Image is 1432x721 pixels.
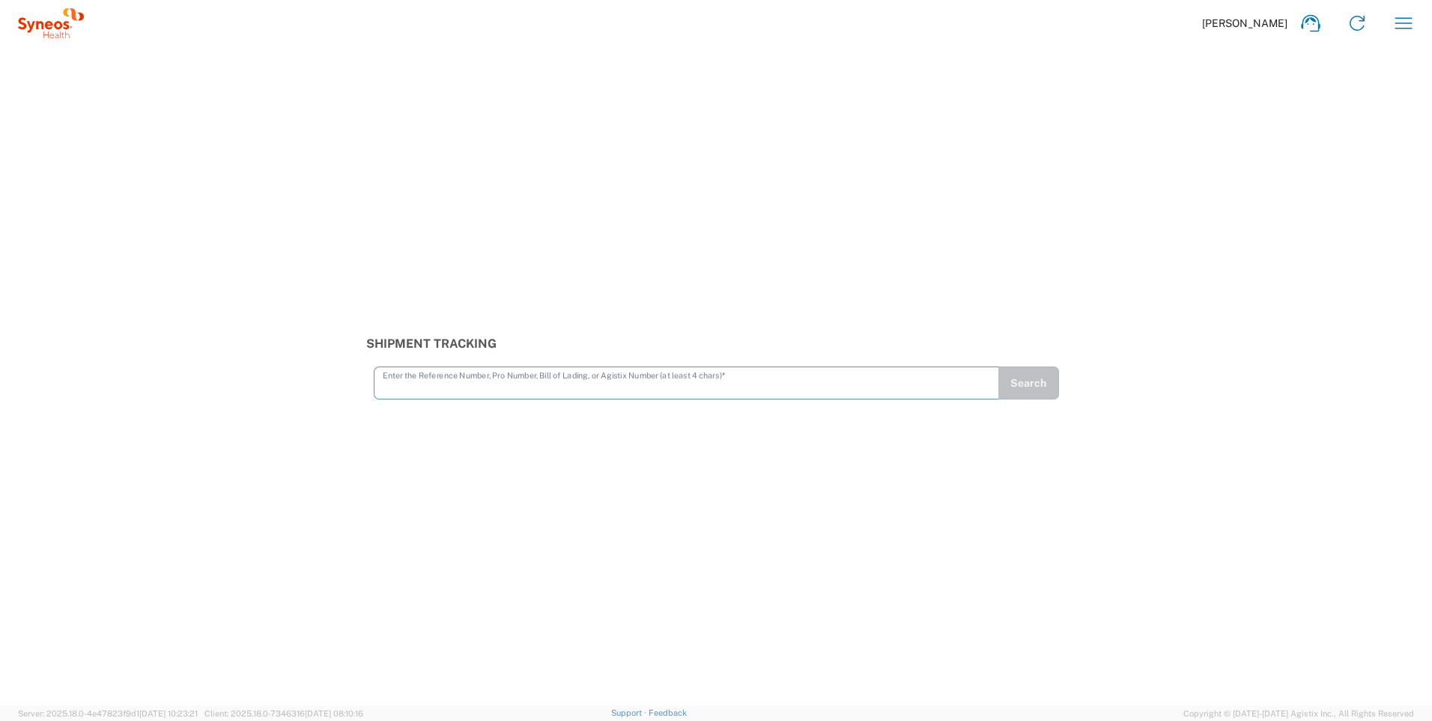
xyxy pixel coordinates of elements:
[1183,707,1414,720] span: Copyright © [DATE]-[DATE] Agistix Inc., All Rights Reserved
[1202,16,1287,30] span: [PERSON_NAME]
[139,709,198,718] span: [DATE] 10:23:21
[611,708,649,717] a: Support
[18,709,198,718] span: Server: 2025.18.0-4e47823f9d1
[204,709,363,718] span: Client: 2025.18.0-7346316
[305,709,363,718] span: [DATE] 08:10:16
[649,708,687,717] a: Feedback
[366,337,1067,351] h3: Shipment Tracking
